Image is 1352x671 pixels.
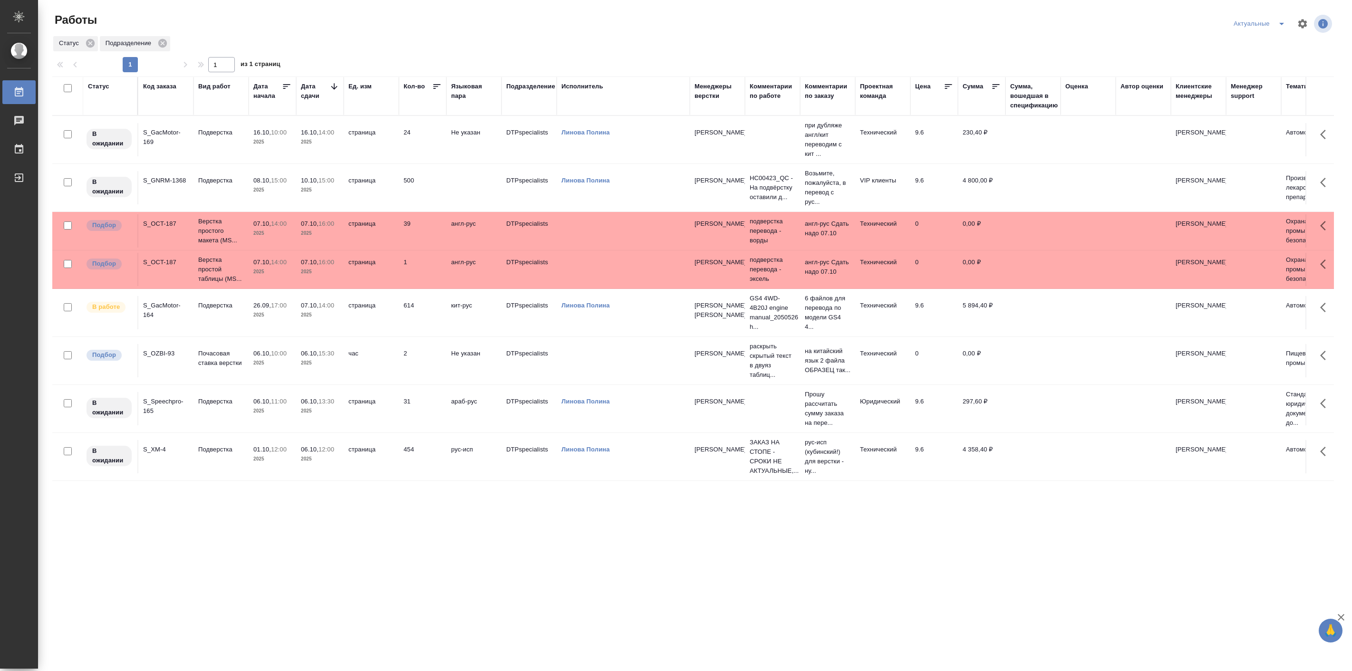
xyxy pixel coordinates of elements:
[1319,619,1342,642] button: 🙏
[253,406,291,416] p: 2025
[271,220,287,227] p: 14:00
[399,440,446,473] td: 454
[1314,123,1337,146] button: Здесь прячутся важные кнопки
[143,397,189,416] div: S_Speechpro-165
[253,129,271,136] p: 16.10,
[100,36,170,51] div: Подразделение
[319,302,334,309] p: 14:00
[1171,440,1226,473] td: [PERSON_NAME]
[301,310,339,320] p: 2025
[910,392,958,425] td: 9.6
[86,219,133,232] div: Можно подбирать исполнителей
[253,358,291,368] p: 2025
[301,129,319,136] p: 16.10,
[52,12,97,28] span: Работы
[143,128,189,147] div: S_GacMotor-169
[1231,82,1276,101] div: Менеджер support
[344,123,399,156] td: страница
[301,82,329,101] div: Дата сдачи
[561,129,610,136] a: Линова Полина
[301,398,319,405] p: 06.10,
[1231,16,1291,31] div: split button
[399,392,446,425] td: 31
[301,406,339,416] p: 2025
[502,171,557,204] td: DTPspecialists
[1323,621,1339,641] span: 🙏
[695,82,740,101] div: Менеджеры верстки
[695,219,740,229] p: [PERSON_NAME]
[805,258,850,277] p: англ-рус Сдать надо 07.10
[502,214,557,248] td: DTPspecialists
[695,176,740,185] p: [PERSON_NAME]
[958,344,1005,377] td: 0,00 ₽
[399,253,446,286] td: 1
[451,82,497,101] div: Языковая пара
[750,217,795,245] p: подверстка перевода - ворды
[958,214,1005,248] td: 0,00 ₽
[502,344,557,377] td: DTPspecialists
[502,253,557,286] td: DTPspecialists
[695,349,740,358] p: [PERSON_NAME]
[750,82,795,101] div: Комментарии по работе
[53,36,98,51] div: Статус
[506,82,555,91] div: Подразделение
[910,440,958,473] td: 9.6
[963,82,983,91] div: Сумма
[855,440,910,473] td: Технический
[1314,214,1337,237] button: Здесь прячутся важные кнопки
[86,349,133,362] div: Можно подбирать исполнителей
[958,392,1005,425] td: 297,60 ₽
[319,259,334,266] p: 16:00
[561,302,610,309] a: Линова Полина
[301,302,319,309] p: 07.10,
[253,259,271,266] p: 07.10,
[344,296,399,329] td: страница
[750,438,795,476] p: ЗАКАЗ НА СТОПЕ - СРОКИ НЕ АКТУАЛЬНЫЕ,...
[86,301,133,314] div: Исполнитель выполняет работу
[253,310,291,320] p: 2025
[253,220,271,227] p: 07.10,
[198,445,244,454] p: Подверстка
[1314,392,1337,415] button: Здесь прячутся важные кнопки
[502,440,557,473] td: DTPspecialists
[86,397,133,419] div: Исполнитель назначен, приступать к работе пока рано
[446,296,502,329] td: кит-рус
[1286,445,1332,454] p: Автомобилестроение
[344,440,399,473] td: страница
[198,128,244,137] p: Подверстка
[1291,12,1314,35] span: Настроить таблицу
[92,177,126,196] p: В ожидании
[143,219,189,229] div: S_OCT-187
[253,302,271,309] p: 26.09,
[561,82,603,91] div: Исполнитель
[446,440,502,473] td: рус-исп
[301,220,319,227] p: 07.10,
[301,350,319,357] p: 06.10,
[86,176,133,198] div: Исполнитель назначен, приступать к работе пока рано
[86,258,133,270] div: Можно подбирать исполнителей
[143,301,189,320] div: S_GacMotor-164
[241,58,280,72] span: из 1 страниц
[910,296,958,329] td: 9.6
[319,446,334,453] p: 12:00
[88,82,109,91] div: Статус
[143,176,189,185] div: S_GNRM-1368
[1286,349,1332,368] p: Пищевая промышленность
[253,185,291,195] p: 2025
[1171,344,1226,377] td: [PERSON_NAME]
[271,350,287,357] p: 10:00
[301,358,339,368] p: 2025
[446,253,502,286] td: англ-рус
[1171,171,1226,204] td: [PERSON_NAME]
[1314,15,1334,33] span: Посмотреть информацию
[404,82,425,91] div: Кол-во
[1171,392,1226,425] td: [PERSON_NAME]
[253,137,291,147] p: 2025
[319,129,334,136] p: 14:00
[399,171,446,204] td: 500
[198,301,244,310] p: Подверстка
[344,344,399,377] td: час
[399,296,446,329] td: 614
[92,259,116,268] p: Подбор
[92,446,126,465] p: В ожидании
